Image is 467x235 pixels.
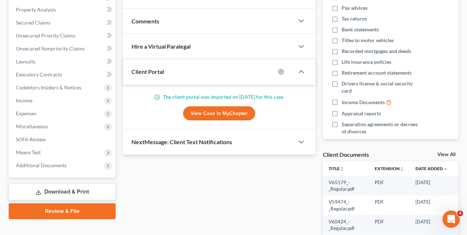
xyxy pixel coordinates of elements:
[16,149,41,155] span: Means Test
[10,68,116,81] a: Executory Contracts
[10,3,116,16] a: Property Analysis
[16,71,62,77] span: Executory Contracts
[16,123,48,129] span: Miscellaneous
[342,48,411,55] span: Recorded mortgages and deeds
[410,215,454,235] td: [DATE]
[369,195,410,215] td: PDF
[16,110,36,116] span: Expenses
[342,99,385,106] span: Income Documents
[16,136,46,142] span: SOFA Review
[369,176,410,196] td: PDF
[342,15,367,22] span: Tax returns
[10,133,116,146] a: SOFA Review
[183,106,255,121] a: View Case in MyChapter
[410,195,454,215] td: [DATE]
[323,151,369,158] div: Client Documents
[375,166,404,171] a: Extensionunfold_more
[132,138,232,145] span: NextMessage: Client Text Notifications
[437,152,455,157] a: View All
[342,4,368,12] span: Pay advices
[10,42,116,55] a: Unsecured Nonpriority Claims
[342,37,394,44] span: Titles to motor vehicles
[132,43,191,50] span: Hire a Virtual Paralegal
[16,19,50,26] span: Secured Claims
[10,55,116,68] a: Lawsuits
[323,176,369,196] td: V65179_-_Regular.pdf
[132,68,164,75] span: Client Portal
[16,58,35,65] span: Lawsuits
[132,18,159,25] span: Comments
[16,84,81,90] span: Codebtors Insiders & Notices
[400,167,404,171] i: unfold_more
[16,97,32,103] span: Income
[410,176,454,196] td: [DATE]
[323,195,369,215] td: V59474_-_Regular.pdf
[9,183,116,200] a: Download & Print
[342,58,391,66] span: Life insurance policies
[323,215,369,235] td: V60424_-_Regular.pdf
[10,16,116,29] a: Secured Claims
[369,215,410,235] td: PDF
[444,167,448,171] i: expand_more
[16,32,75,39] span: Unsecured Priority Claims
[415,166,448,171] a: Date Added expand_more
[16,162,67,168] span: Additional Documents
[9,203,116,219] a: Review & File
[329,166,344,171] a: Titleunfold_more
[457,210,463,216] span: 4
[132,93,307,101] p: The client portal was imported on [DATE] for this case.
[340,167,344,171] i: unfold_more
[342,110,381,117] span: Appraisal reports
[342,121,418,135] span: Separation agreements or decrees of divorces
[16,45,85,52] span: Unsecured Nonpriority Claims
[342,80,418,94] span: Drivers license & social security card
[442,210,460,228] iframe: Intercom live chat
[10,29,116,42] a: Unsecured Priority Claims
[342,69,412,76] span: Retirement account statements
[16,6,56,13] span: Property Analysis
[342,26,379,33] span: Bank statements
